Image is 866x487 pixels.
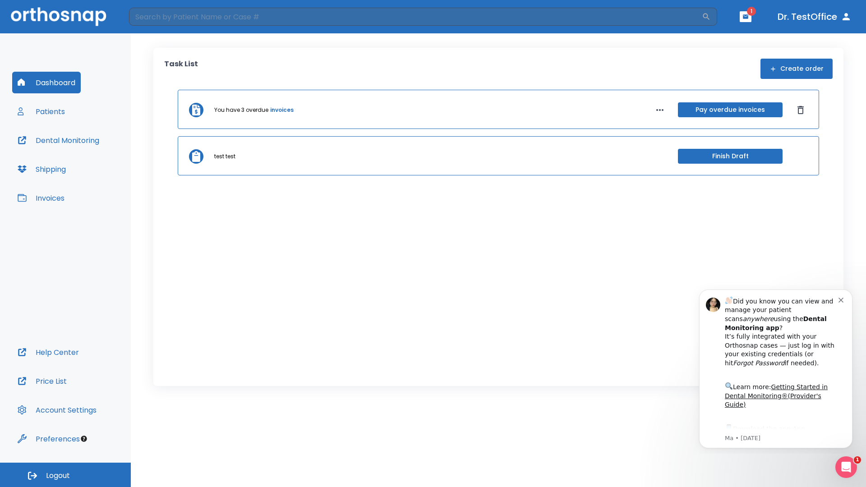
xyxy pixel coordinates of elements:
[12,187,70,209] button: Invoices
[39,142,153,188] div: Download the app: | ​ Let us know if you need help getting started!
[774,9,855,25] button: Dr. TestOffice
[12,129,105,151] button: Dental Monitoring
[12,399,102,421] button: Account Settings
[80,435,88,443] div: Tooltip anchor
[12,101,70,122] button: Patients
[46,471,70,481] span: Logout
[214,106,268,114] p: You have 3 overdue
[12,370,72,392] button: Price List
[129,8,702,26] input: Search by Patient Name or Case #
[854,456,861,464] span: 1
[39,144,120,160] a: App Store
[793,103,808,117] button: Dismiss
[678,102,783,117] button: Pay overdue invoices
[164,59,198,79] p: Task List
[214,152,235,161] p: test test
[11,7,106,26] img: Orthosnap
[12,428,85,450] button: Preferences
[747,7,756,16] span: 1
[678,149,783,164] button: Finish Draft
[835,456,857,478] iframe: Intercom live chat
[39,153,153,161] p: Message from Ma, sent 6w ago
[12,72,81,93] button: Dashboard
[12,341,84,363] button: Help Center
[12,158,71,180] button: Shipping
[153,14,160,21] button: Dismiss notification
[760,59,833,79] button: Create order
[686,281,866,454] iframe: Intercom notifications message
[270,106,294,114] a: invoices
